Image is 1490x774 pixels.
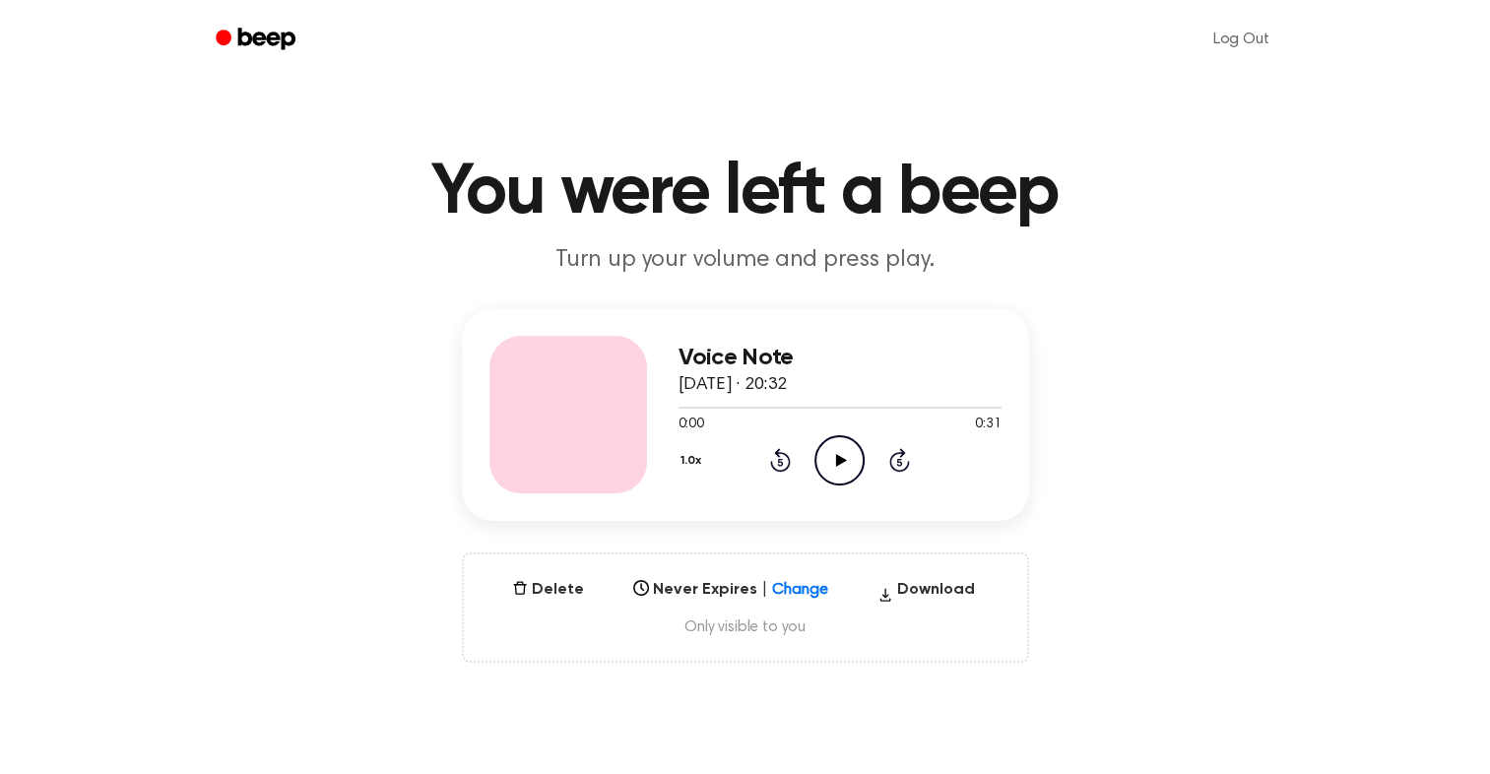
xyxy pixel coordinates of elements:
[1194,16,1289,63] a: Log Out
[679,444,709,478] button: 1.0x
[679,415,704,435] span: 0:00
[679,345,1002,371] h3: Voice Note
[504,578,592,602] button: Delete
[679,376,787,394] span: [DATE] · 20:32
[975,415,1001,435] span: 0:31
[487,617,1004,637] span: Only visible to you
[202,21,313,59] a: Beep
[367,244,1124,277] p: Turn up your volume and press play.
[241,158,1250,228] h1: You were left a beep
[870,578,983,610] button: Download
